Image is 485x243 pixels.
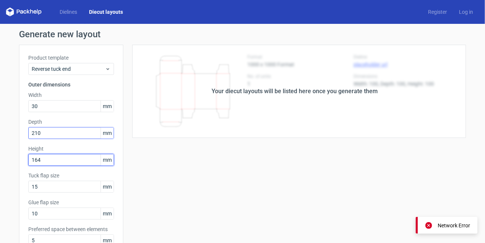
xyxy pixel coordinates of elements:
span: mm [101,101,114,112]
div: Network Error [438,222,470,229]
div: Your diecut layouts will be listed here once you generate them [212,87,378,96]
a: Dielines [54,8,83,16]
h3: Outer dimensions [28,81,114,88]
h1: Generate new layout [19,30,466,39]
a: Register [422,8,453,16]
span: mm [101,181,114,192]
span: mm [101,127,114,139]
span: Reverse tuck end [32,65,105,73]
label: Depth [28,118,114,126]
label: Preferred space between elements [28,225,114,233]
label: Product template [28,54,114,61]
label: Width [28,91,114,99]
label: Glue flap size [28,199,114,206]
label: Height [28,145,114,152]
label: Tuck flap size [28,172,114,179]
a: Diecut layouts [83,8,129,16]
span: mm [101,154,114,165]
span: mm [101,208,114,219]
a: Log in [453,8,479,16]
